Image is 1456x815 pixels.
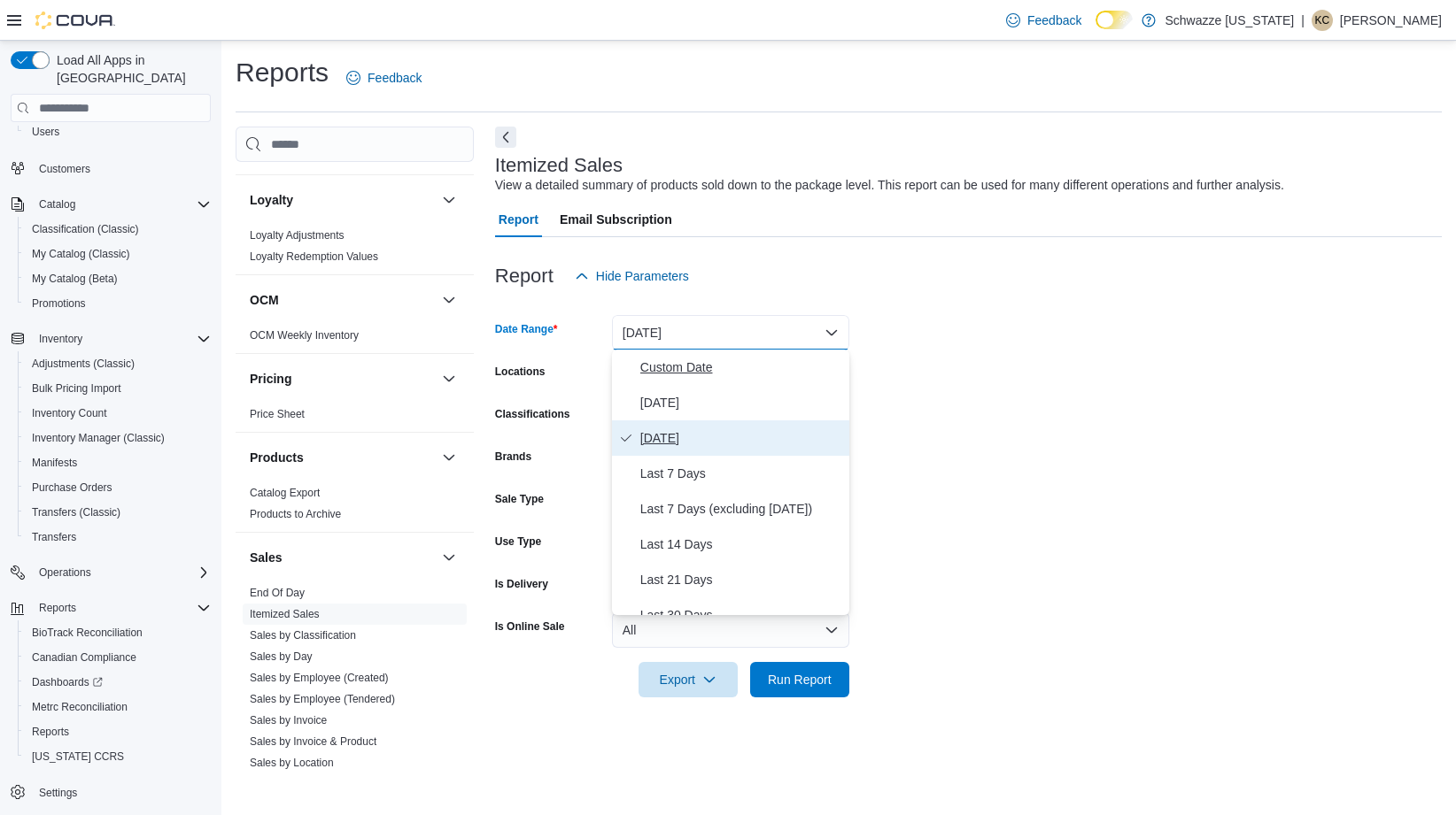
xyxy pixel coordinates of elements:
h3: Pricing [250,370,291,388]
a: My Catalog (Beta) [25,268,125,289]
span: Settings [32,781,211,803]
span: Classification (Classic) [32,222,139,236]
span: Catalog [39,197,75,211]
button: Sales [438,547,460,568]
a: Users [25,121,66,142]
span: Reports [32,725,69,739]
button: Reports [18,719,218,744]
div: Select listbox [612,350,849,615]
span: Bulk Pricing Import [32,381,121,396]
span: Promotions [25,293,211,314]
button: My Catalog (Classic) [18,242,218,266]
h3: Sales [250,549,283,566]
a: Dashboards [18,670,218,695]
button: Settings [4,780,218,805]
button: Purchase Orders [18,475,218,500]
button: Products [250,449,435,466]
h1: Reports [236,55,329,90]
span: Adjustments (Classic) [25,353,211,374]
span: Operations [32,562,211,583]
a: OCM Weekly Inventory [250,329,359,342]
a: Promotions [25,293,93,314]
span: Classification (Classic) [25,219,211,240]
a: Inventory Manager (Classic) [25,427,172,449]
span: Run Report [768,671,832,688]
button: Catalog [4,192,218,217]
span: Manifests [25,452,211,473]
button: Metrc Reconciliation [18,695,218,719]
a: End Of Day [250,587,305,599]
span: Transfers [32,530,76,544]
img: Cova [35,12,115,29]
a: Loyalty Redemption Values [250,250,378,263]
a: Itemized Sales [250,608,320,620]
h3: Itemized Sales [495,155,623,176]
span: Customers [39,162,90,176]
a: Transfers [25,527,83,548]
div: Pricing [236,404,474,432]
button: Next [495,127,516,148]
a: Sales by Day [250,650,313,663]
a: Sales by Classification [250,629,356,642]
span: Washington CCRS [25,746,211,767]
span: Reports [32,597,211,619]
label: Date Range [495,322,558,336]
button: Inventory Manager (Classic) [18,426,218,450]
a: Reports [25,721,76,742]
span: Load All Apps in [GEOGRAPHIC_DATA] [50,51,211,87]
button: Reports [4,596,218,620]
span: Inventory Count [25,403,211,424]
p: | [1301,10,1305,31]
label: Sale Type [495,492,544,506]
button: Loyalty [438,189,460,211]
a: Inventory Count [25,403,114,424]
button: Catalog [32,194,82,215]
a: Canadian Compliance [25,647,143,668]
button: Transfers (Classic) [18,500,218,525]
span: Customers [32,157,211,179]
span: Dark Mode [1096,29,1096,30]
a: Sales by Location [250,757,334,769]
span: Inventory Manager (Classic) [25,427,211,449]
a: Adjustments (Classic) [25,353,142,374]
span: Hide Parameters [596,267,689,285]
span: BioTrack Reconciliation [32,626,143,640]
span: Inventory Manager (Classic) [32,431,165,445]
a: Feedback [999,3,1088,38]
a: Classification (Classic) [25,219,146,240]
button: Pricing [250,370,435,388]
span: Manifests [32,456,77,470]
button: BioTrack Reconciliation [18,620,218,645]
span: KC [1315,10,1330,31]
span: My Catalog (Classic) [25,243,211,265]
a: Sales by Employee (Created) [250,672,389,684]
span: Last 14 Days [640,534,842,555]
a: Dashboards [25,672,110,693]
button: Sales [250,549,435,566]
a: Catalog Export [250,487,320,499]
span: [DATE] [640,392,842,413]
span: Dashboards [25,672,211,693]
div: View a detailed summary of products sold down to the package level. This report can be used for m... [495,176,1284,195]
span: Reports [39,601,76,615]
a: Loyalty Adjustments [250,229,345,242]
span: Metrc Reconciliation [25,696,211,718]
span: Reports [25,721,211,742]
p: [PERSON_NAME] [1340,10,1442,31]
label: Locations [495,365,546,379]
span: Transfers (Classic) [32,505,120,519]
button: Products [438,447,460,468]
label: Is Online Sale [495,619,565,634]
a: Price Sheet [250,408,305,420]
span: Settings [39,786,77,800]
a: BioTrack Reconciliation [25,622,150,643]
button: Canadian Compliance [18,645,218,670]
button: Promotions [18,291,218,316]
button: Transfers [18,525,218,550]
span: Last 7 Days (excluding [DATE]) [640,498,842,519]
button: Run Report [750,662,849,697]
div: Products [236,482,474,532]
span: My Catalog (Classic) [32,247,130,261]
button: Export [639,662,738,697]
span: Feedback [1027,12,1081,29]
